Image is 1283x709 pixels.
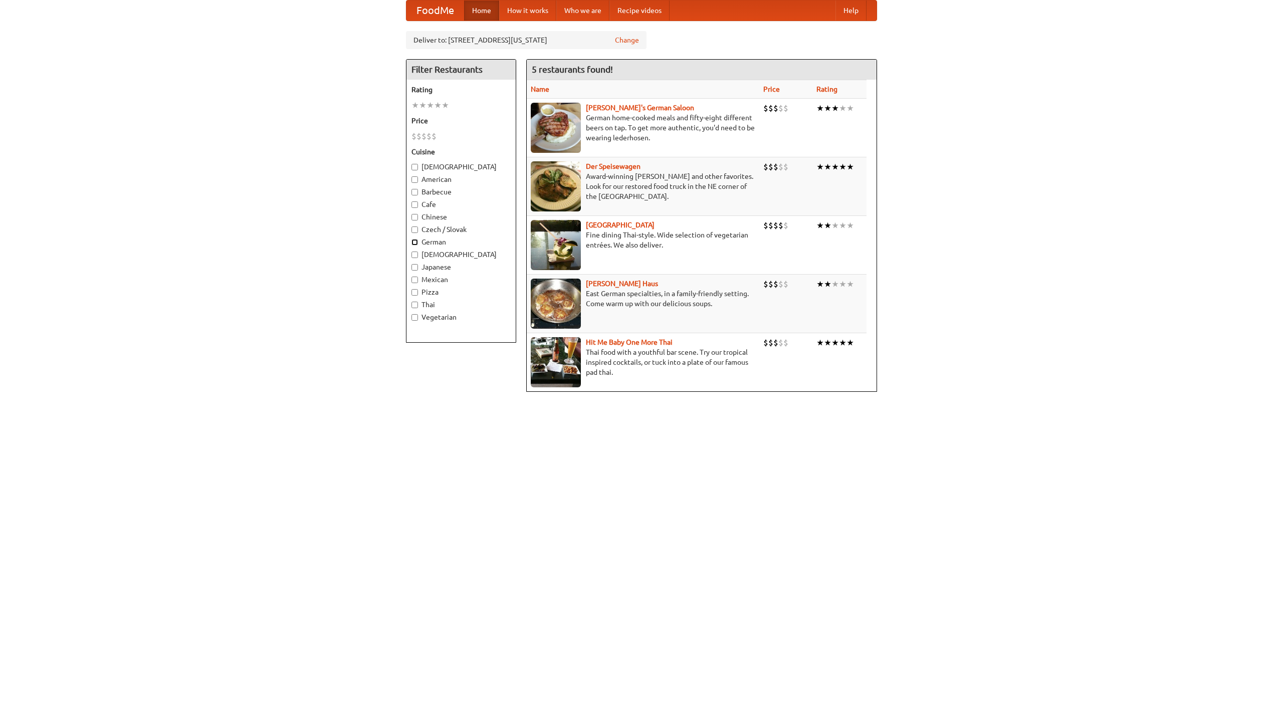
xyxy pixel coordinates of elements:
input: American [411,176,418,183]
li: $ [432,131,437,142]
li: $ [763,220,768,231]
a: Name [531,85,549,93]
li: ★ [824,279,831,290]
a: FoodMe [406,1,464,21]
li: $ [773,161,778,172]
li: ★ [831,279,839,290]
label: Pizza [411,287,511,297]
li: ★ [434,100,442,111]
li: ★ [831,161,839,172]
a: Rating [816,85,837,93]
p: Fine dining Thai-style. Wide selection of vegetarian entrées. We also deliver. [531,230,755,250]
li: ★ [839,103,846,114]
input: Vegetarian [411,314,418,321]
label: American [411,174,511,184]
li: $ [768,337,773,348]
a: Hit Me Baby One More Thai [586,338,673,346]
p: Thai food with a youthful bar scene. Try our tropical inspired cocktails, or tuck into a plate of... [531,347,755,377]
li: ★ [846,279,854,290]
input: Pizza [411,289,418,296]
input: Japanese [411,264,418,271]
li: ★ [831,337,839,348]
label: Cafe [411,199,511,209]
label: Mexican [411,275,511,285]
li: $ [778,337,783,348]
label: Japanese [411,262,511,272]
a: Price [763,85,780,93]
img: babythai.jpg [531,337,581,387]
input: Thai [411,302,418,308]
a: Help [835,1,867,21]
li: $ [763,103,768,114]
label: Chinese [411,212,511,222]
li: $ [783,279,788,290]
input: Barbecue [411,189,418,195]
h4: Filter Restaurants [406,60,516,80]
li: ★ [411,100,419,111]
li: ★ [824,161,831,172]
a: Home [464,1,499,21]
li: ★ [816,337,824,348]
label: Vegetarian [411,312,511,322]
li: $ [778,220,783,231]
a: Recipe videos [609,1,670,21]
p: Award-winning [PERSON_NAME] and other favorites. Look for our restored food truck in the NE corne... [531,171,755,201]
li: ★ [846,161,854,172]
p: East German specialties, in a family-friendly setting. Come warm up with our delicious soups. [531,289,755,309]
ng-pluralize: 5 restaurants found! [532,65,613,74]
label: Czech / Slovak [411,224,511,234]
li: ★ [839,279,846,290]
img: speisewagen.jpg [531,161,581,211]
li: ★ [824,103,831,114]
h5: Cuisine [411,147,511,157]
li: ★ [816,103,824,114]
li: $ [773,279,778,290]
li: ★ [831,220,839,231]
b: [PERSON_NAME] Haus [586,280,658,288]
li: $ [783,161,788,172]
img: kohlhaus.jpg [531,279,581,329]
a: [PERSON_NAME]'s German Saloon [586,104,694,112]
li: ★ [442,100,449,111]
label: [DEMOGRAPHIC_DATA] [411,250,511,260]
li: ★ [846,337,854,348]
li: $ [768,279,773,290]
li: ★ [846,103,854,114]
li: $ [768,220,773,231]
li: $ [768,161,773,172]
input: Czech / Slovak [411,226,418,233]
li: $ [763,279,768,290]
li: $ [421,131,426,142]
input: [DEMOGRAPHIC_DATA] [411,164,418,170]
img: satay.jpg [531,220,581,270]
div: Deliver to: [STREET_ADDRESS][US_STATE] [406,31,647,49]
li: $ [768,103,773,114]
li: ★ [816,161,824,172]
a: Der Speisewagen [586,162,640,170]
h5: Price [411,116,511,126]
li: ★ [419,100,426,111]
li: $ [763,337,768,348]
li: $ [783,337,788,348]
input: [DEMOGRAPHIC_DATA] [411,252,418,258]
input: Mexican [411,277,418,283]
li: $ [778,161,783,172]
li: $ [778,279,783,290]
a: [GEOGRAPHIC_DATA] [586,221,655,229]
label: German [411,237,511,247]
li: ★ [816,220,824,231]
label: [DEMOGRAPHIC_DATA] [411,162,511,172]
li: $ [773,337,778,348]
a: Change [615,35,639,45]
li: ★ [839,220,846,231]
li: $ [773,103,778,114]
a: Who we are [556,1,609,21]
li: ★ [839,161,846,172]
label: Thai [411,300,511,310]
li: ★ [824,220,831,231]
li: ★ [426,100,434,111]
